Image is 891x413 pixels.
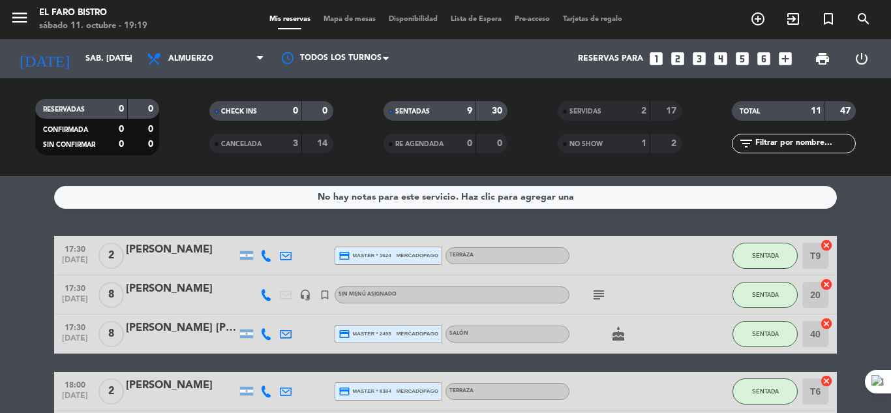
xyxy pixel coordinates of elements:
[397,329,438,338] span: mercadopago
[339,328,350,340] i: credit_card
[840,106,853,115] strong: 47
[319,289,331,301] i: turned_in_not
[59,295,91,310] span: [DATE]
[569,141,603,147] span: NO SHOW
[322,106,330,115] strong: 0
[508,16,556,23] span: Pre-acceso
[395,141,444,147] span: RE AGENDADA
[811,106,821,115] strong: 11
[641,139,646,148] strong: 1
[755,50,772,67] i: looks_6
[732,282,798,308] button: SENTADA
[397,387,438,395] span: mercadopago
[98,243,124,269] span: 2
[59,280,91,295] span: 17:30
[43,127,88,133] span: CONFIRMADA
[854,51,869,67] i: power_settings_new
[148,140,156,149] strong: 0
[221,141,262,147] span: CANCELADA
[293,106,298,115] strong: 0
[299,289,311,301] i: headset_mic
[339,250,391,262] span: master * 1624
[669,50,686,67] i: looks_two
[43,142,95,148] span: SIN CONFIRMAR
[10,8,29,32] button: menu
[752,330,779,337] span: SENTADA
[732,243,798,269] button: SENTADA
[578,54,643,63] span: Reservas para
[856,11,871,27] i: search
[712,50,729,67] i: looks_4
[820,239,833,252] i: cancel
[815,51,830,67] span: print
[785,11,801,27] i: exit_to_app
[59,391,91,406] span: [DATE]
[10,44,79,73] i: [DATE]
[59,334,91,349] span: [DATE]
[318,190,574,205] div: No hay notas para este servicio. Haz clic para agregar una
[126,320,237,337] div: [PERSON_NAME] [PERSON_NAME]
[732,378,798,405] button: SENTADA
[148,104,156,114] strong: 0
[820,278,833,291] i: cancel
[121,51,137,67] i: arrow_drop_down
[43,106,85,113] span: RESERVADAS
[740,108,760,115] span: TOTAL
[738,136,754,151] i: filter_list
[119,140,124,149] strong: 0
[569,108,601,115] span: SERVIDAS
[339,250,350,262] i: credit_card
[754,136,855,151] input: Filtrar por nombre...
[221,108,257,115] span: CHECK INS
[293,139,298,148] strong: 3
[339,328,391,340] span: master * 2498
[671,139,679,148] strong: 2
[126,377,237,394] div: [PERSON_NAME]
[666,106,679,115] strong: 17
[591,287,607,303] i: subject
[820,317,833,330] i: cancel
[339,292,397,297] span: Sin menú asignado
[444,16,508,23] span: Lista de Espera
[339,386,350,397] i: credit_card
[59,241,91,256] span: 17:30
[648,50,665,67] i: looks_one
[263,16,317,23] span: Mis reservas
[168,54,213,63] span: Almuerzo
[148,125,156,134] strong: 0
[497,139,505,148] strong: 0
[59,319,91,334] span: 17:30
[119,125,124,134] strong: 0
[98,321,124,347] span: 8
[449,252,474,258] span: Terraza
[59,376,91,391] span: 18:00
[467,139,472,148] strong: 0
[126,281,237,298] div: [PERSON_NAME]
[641,106,646,115] strong: 2
[691,50,708,67] i: looks_3
[339,386,391,397] span: master * 8384
[467,106,472,115] strong: 9
[777,50,794,67] i: add_box
[734,50,751,67] i: looks_5
[317,139,330,148] strong: 14
[98,378,124,405] span: 2
[752,252,779,259] span: SENTADA
[752,388,779,395] span: SENTADA
[750,11,766,27] i: add_circle_outline
[10,8,29,27] i: menu
[556,16,629,23] span: Tarjetas de regalo
[59,256,91,271] span: [DATE]
[317,16,382,23] span: Mapa de mesas
[39,7,147,20] div: El Faro Bistro
[395,108,430,115] span: SENTADAS
[842,39,881,78] div: LOG OUT
[449,388,474,393] span: Terraza
[752,291,779,298] span: SENTADA
[821,11,836,27] i: turned_in_not
[98,282,124,308] span: 8
[820,375,833,388] i: cancel
[382,16,444,23] span: Disponibilidad
[397,251,438,260] span: mercadopago
[126,241,237,258] div: [PERSON_NAME]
